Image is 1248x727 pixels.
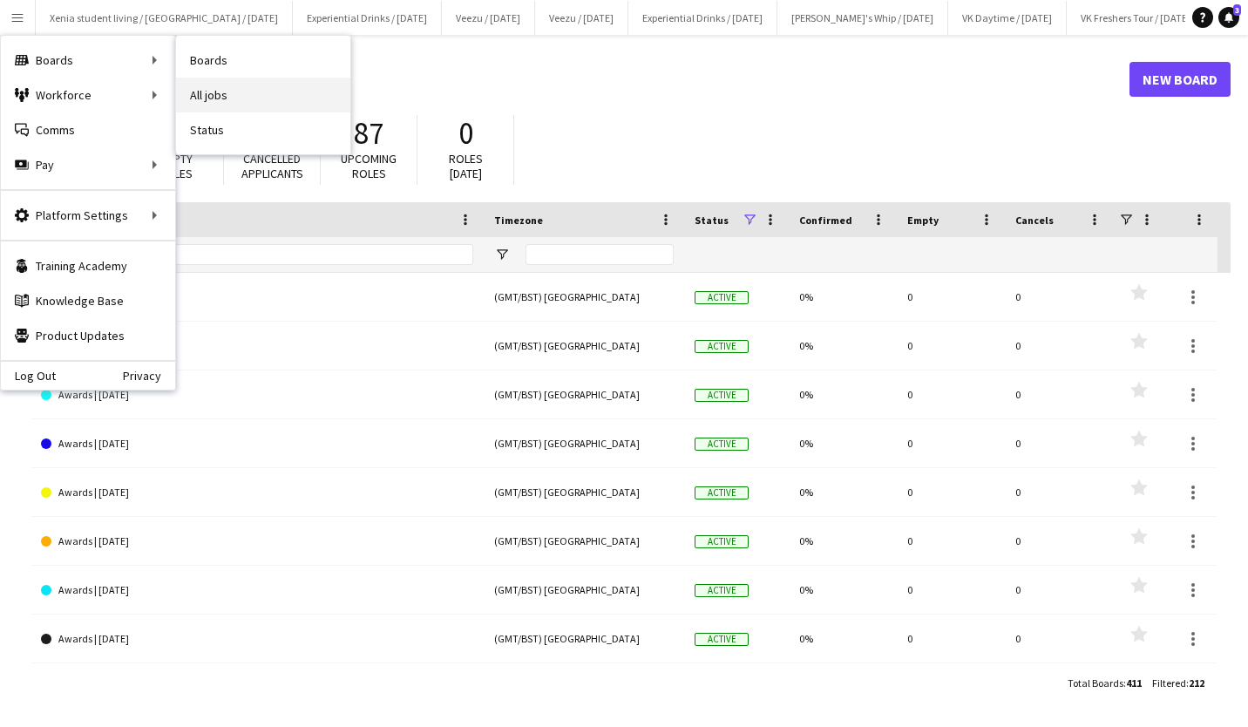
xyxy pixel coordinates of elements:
div: : [1068,666,1142,700]
div: 0 [1005,468,1113,516]
a: All jobs [176,78,350,112]
input: Timezone Filter Input [526,244,674,265]
h1: Boards [31,66,1129,92]
div: 0% [789,273,897,321]
span: 212 [1189,676,1204,690]
a: Product Updates [1,318,175,353]
div: 0% [789,419,897,467]
span: Active [695,438,749,451]
div: 0 [1005,517,1113,565]
button: Experiential Drinks / [DATE] [293,1,442,35]
a: Awards | [DATE] [41,468,473,517]
span: Active [695,535,749,548]
a: Comms [1,112,175,147]
div: 0 [897,566,1005,614]
div: (GMT/BST) [GEOGRAPHIC_DATA] [484,468,684,516]
div: (GMT/BST) [GEOGRAPHIC_DATA] [484,517,684,565]
span: Active [695,340,749,353]
a: Awards | [DATE] [41,566,473,615]
div: 0 [897,517,1005,565]
div: (GMT/BST) [GEOGRAPHIC_DATA] [484,419,684,467]
a: Awards | [DATE] [41,615,473,663]
div: 0% [789,615,897,662]
div: 0 [1005,566,1113,614]
div: Platform Settings [1,198,175,233]
span: Filtered [1152,676,1186,690]
span: Active [695,389,749,402]
a: Awards | [DATE] [41,419,473,468]
a: Training Academy [1,248,175,283]
a: New Board [1129,62,1231,97]
a: Privacy [123,369,175,383]
button: Experiential Drinks / [DATE] [628,1,777,35]
div: (GMT/BST) [GEOGRAPHIC_DATA] [484,615,684,662]
span: Roles [DATE] [449,151,483,181]
button: Veezu / [DATE] [442,1,535,35]
div: 0% [789,468,897,516]
div: 0 [1005,615,1113,662]
div: 0 [897,615,1005,662]
a: Log Out [1,369,56,383]
div: 0 [897,370,1005,418]
div: 0 [897,663,1005,711]
span: 3 [1233,4,1241,16]
span: Empty [907,214,939,227]
button: VK Daytime / [DATE] [948,1,1067,35]
div: Boards [1,43,175,78]
div: 0 [1005,370,1113,418]
div: 0% [789,370,897,418]
a: 3 [1218,7,1239,28]
div: 0% [789,322,897,370]
span: Cancelled applicants [241,151,303,181]
span: 411 [1126,676,1142,690]
a: Awards | [DATE] [41,517,473,566]
span: Active [695,486,749,499]
div: 0 [1005,663,1113,711]
a: Awards | [DATE] [41,370,473,419]
span: Active [695,633,749,646]
span: Total Boards [1068,676,1123,690]
button: VK Freshers Tour / [DATE] [1067,1,1205,35]
div: (GMT/BST) [GEOGRAPHIC_DATA] [484,663,684,711]
div: 0% [789,517,897,565]
span: Timezone [494,214,543,227]
span: Confirmed [799,214,852,227]
div: 0% [789,566,897,614]
div: (GMT/BST) [GEOGRAPHIC_DATA] [484,322,684,370]
span: 0 [458,114,473,153]
div: 0% [789,663,897,711]
a: Awards | [DATE] [41,663,473,712]
div: (GMT/BST) [GEOGRAPHIC_DATA] [484,273,684,321]
div: (GMT/BST) [GEOGRAPHIC_DATA] [484,566,684,614]
button: Veezu / [DATE] [535,1,628,35]
div: 0 [897,468,1005,516]
div: 0 [1005,419,1113,467]
a: Awards | [DATE] [41,322,473,370]
a: Boards [176,43,350,78]
span: Active [695,291,749,304]
div: (GMT/BST) [GEOGRAPHIC_DATA] [484,370,684,418]
button: Open Filter Menu [494,247,510,262]
div: Pay [1,147,175,182]
input: Board name Filter Input [72,244,473,265]
span: 87 [354,114,383,153]
a: Knowledge Base [1,283,175,318]
div: : [1152,666,1204,700]
span: Status [695,214,729,227]
div: 0 [897,322,1005,370]
div: 0 [1005,322,1113,370]
button: Xenia student living / [GEOGRAPHIC_DATA] / [DATE] [36,1,293,35]
div: 0 [897,273,1005,321]
span: Active [695,584,749,597]
div: Workforce [1,78,175,112]
button: [PERSON_NAME]'s Whip / [DATE] [777,1,948,35]
div: 0 [897,419,1005,467]
span: Upcoming roles [341,151,397,181]
a: Awards [41,273,473,322]
div: 0 [1005,273,1113,321]
a: Status [176,112,350,147]
span: Cancels [1015,214,1054,227]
